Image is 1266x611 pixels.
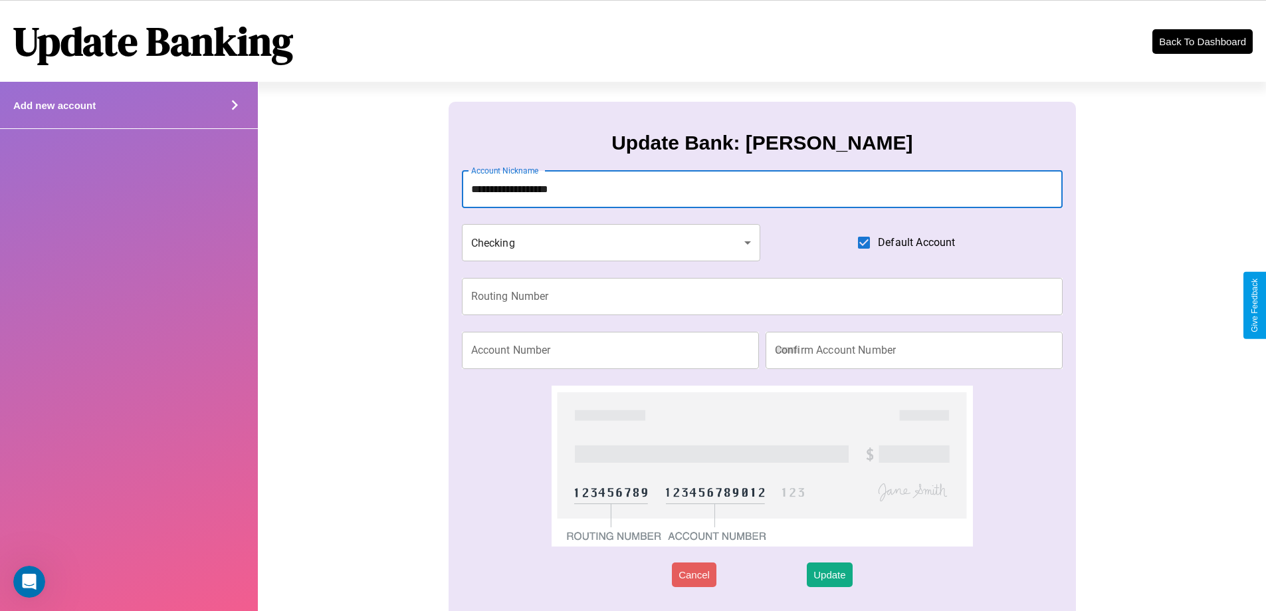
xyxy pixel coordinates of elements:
div: Give Feedback [1250,279,1259,332]
h4: Add new account [13,100,96,111]
img: check [552,386,972,547]
div: Checking [462,224,761,261]
h1: Update Banking [13,14,293,68]
iframe: Intercom live chat [13,566,45,598]
button: Update [807,562,852,587]
h3: Update Bank: [PERSON_NAME] [611,132,912,154]
button: Cancel [672,562,716,587]
span: Default Account [878,235,955,251]
label: Account Nickname [471,165,539,176]
button: Back To Dashboard [1152,29,1253,54]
